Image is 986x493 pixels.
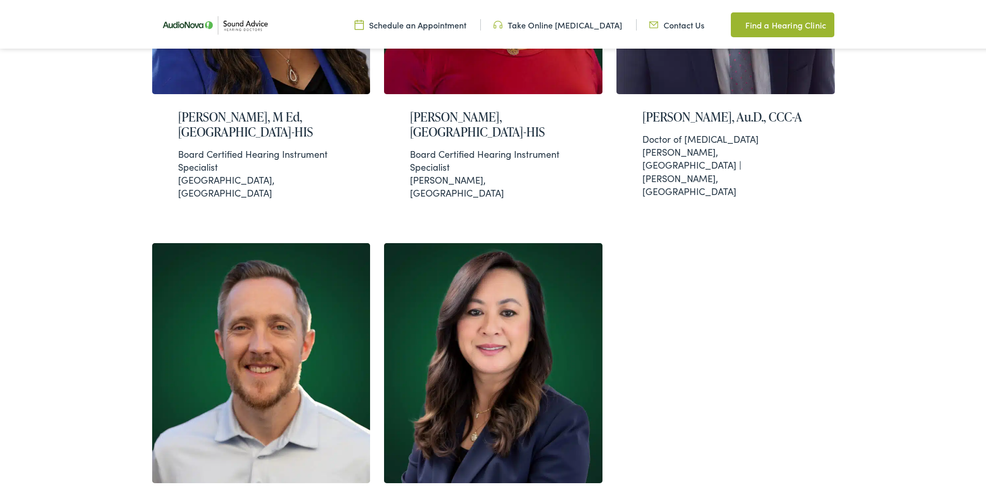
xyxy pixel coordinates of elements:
img: Headphone icon in a unique green color, suggesting audio-related services or features. [493,17,503,28]
h2: [PERSON_NAME], M Ed, [GEOGRAPHIC_DATA]-HIS [178,108,345,138]
div: [GEOGRAPHIC_DATA], [GEOGRAPHIC_DATA] [178,145,345,198]
h2: [PERSON_NAME], [GEOGRAPHIC_DATA]-HIS [410,108,577,138]
a: Contact Us [649,17,704,28]
a: Find a Hearing Clinic [731,10,834,35]
img: Calendar icon in a unique green color, symbolizing scheduling or date-related features. [355,17,364,28]
h2: [PERSON_NAME], Au.D., CCC-A [642,108,809,123]
a: Schedule an Appointment [355,17,466,28]
div: [PERSON_NAME], [GEOGRAPHIC_DATA] [410,145,577,198]
a: Take Online [MEDICAL_DATA] [493,17,622,28]
div: Doctor of [MEDICAL_DATA] [642,130,809,143]
div: Board Certified Hearing Instrument Specialist [178,145,345,171]
div: [PERSON_NAME], [GEOGRAPHIC_DATA] | [PERSON_NAME], [GEOGRAPHIC_DATA] [642,130,809,196]
img: Map pin icon in a unique green color, indicating location-related features or services. [731,17,740,29]
div: Board Certified Hearing Instrument Specialist [410,145,577,171]
img: Icon representing mail communication in a unique green color, indicative of contact or communicat... [649,17,658,28]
